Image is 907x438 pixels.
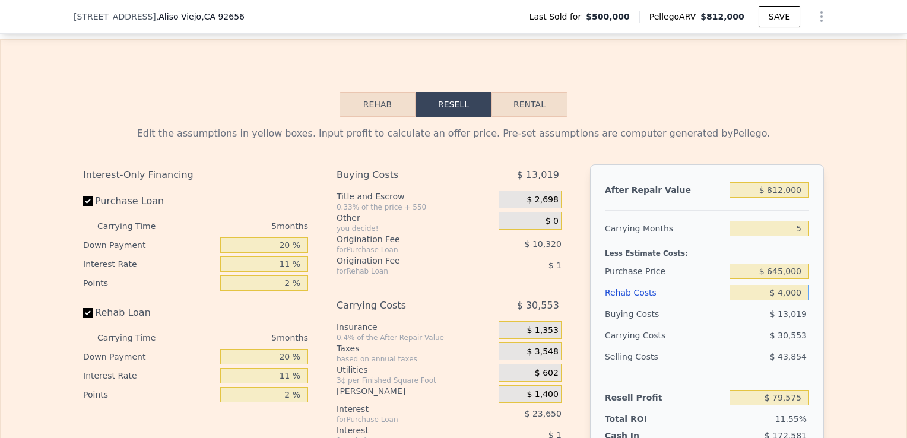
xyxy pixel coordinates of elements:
[605,261,725,282] div: Purchase Price
[527,195,558,205] span: $ 2,698
[83,236,215,255] div: Down Payment
[337,212,494,224] div: Other
[201,12,245,21] span: , CA 92656
[535,368,559,379] span: $ 602
[337,202,494,212] div: 0.33% of the price + 550
[525,239,562,249] span: $ 10,320
[529,11,586,23] span: Last Sold for
[775,414,807,424] span: 11.55%
[83,302,215,323] label: Rehab Loan
[810,5,833,28] button: Show Options
[770,331,807,340] span: $ 30,553
[337,415,469,424] div: for Purchase Loan
[525,409,562,418] span: $ 23,650
[83,308,93,318] input: Rehab Loan
[83,191,215,212] label: Purchase Loan
[83,366,215,385] div: Interest Rate
[83,126,824,141] div: Edit the assumptions in yellow boxes. Input profit to calculate an offer price. Pre-set assumptio...
[337,376,494,385] div: 3¢ per Finished Square Foot
[83,347,215,366] div: Down Payment
[337,164,469,186] div: Buying Costs
[700,12,744,21] span: $812,000
[337,333,494,342] div: 0.4% of the After Repair Value
[586,11,630,23] span: $500,000
[517,295,559,316] span: $ 30,553
[759,6,800,27] button: SAVE
[97,217,175,236] div: Carrying Time
[337,224,494,233] div: you decide!
[337,403,469,415] div: Interest
[179,217,308,236] div: 5 months
[517,164,559,186] span: $ 13,019
[337,321,494,333] div: Insurance
[605,179,725,201] div: After Repair Value
[605,346,725,367] div: Selling Costs
[416,92,491,117] button: Resell
[605,282,725,303] div: Rehab Costs
[605,239,809,261] div: Less Estimate Costs:
[548,261,562,270] span: $ 1
[770,352,807,361] span: $ 43,854
[527,325,558,336] span: $ 1,353
[527,389,558,400] span: $ 1,400
[337,364,494,376] div: Utilities
[337,191,494,202] div: Title and Escrow
[337,266,469,276] div: for Rehab Loan
[770,309,807,319] span: $ 13,019
[605,303,725,325] div: Buying Costs
[491,92,567,117] button: Rental
[605,218,725,239] div: Carrying Months
[179,328,308,347] div: 5 months
[337,233,469,245] div: Origination Fee
[156,11,245,23] span: , Aliso Viejo
[337,295,469,316] div: Carrying Costs
[546,216,559,227] span: $ 0
[83,196,93,206] input: Purchase Loan
[337,255,469,266] div: Origination Fee
[527,347,558,357] span: $ 3,548
[337,354,494,364] div: based on annual taxes
[337,342,494,354] div: Taxes
[83,255,215,274] div: Interest Rate
[337,245,469,255] div: for Purchase Loan
[605,413,679,425] div: Total ROI
[83,274,215,293] div: Points
[337,424,469,436] div: Interest
[83,164,308,186] div: Interest-Only Financing
[340,92,416,117] button: Rehab
[605,325,679,346] div: Carrying Costs
[83,385,215,404] div: Points
[649,11,701,23] span: Pellego ARV
[337,385,494,397] div: [PERSON_NAME]
[97,328,175,347] div: Carrying Time
[605,387,725,408] div: Resell Profit
[74,11,156,23] span: [STREET_ADDRESS]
